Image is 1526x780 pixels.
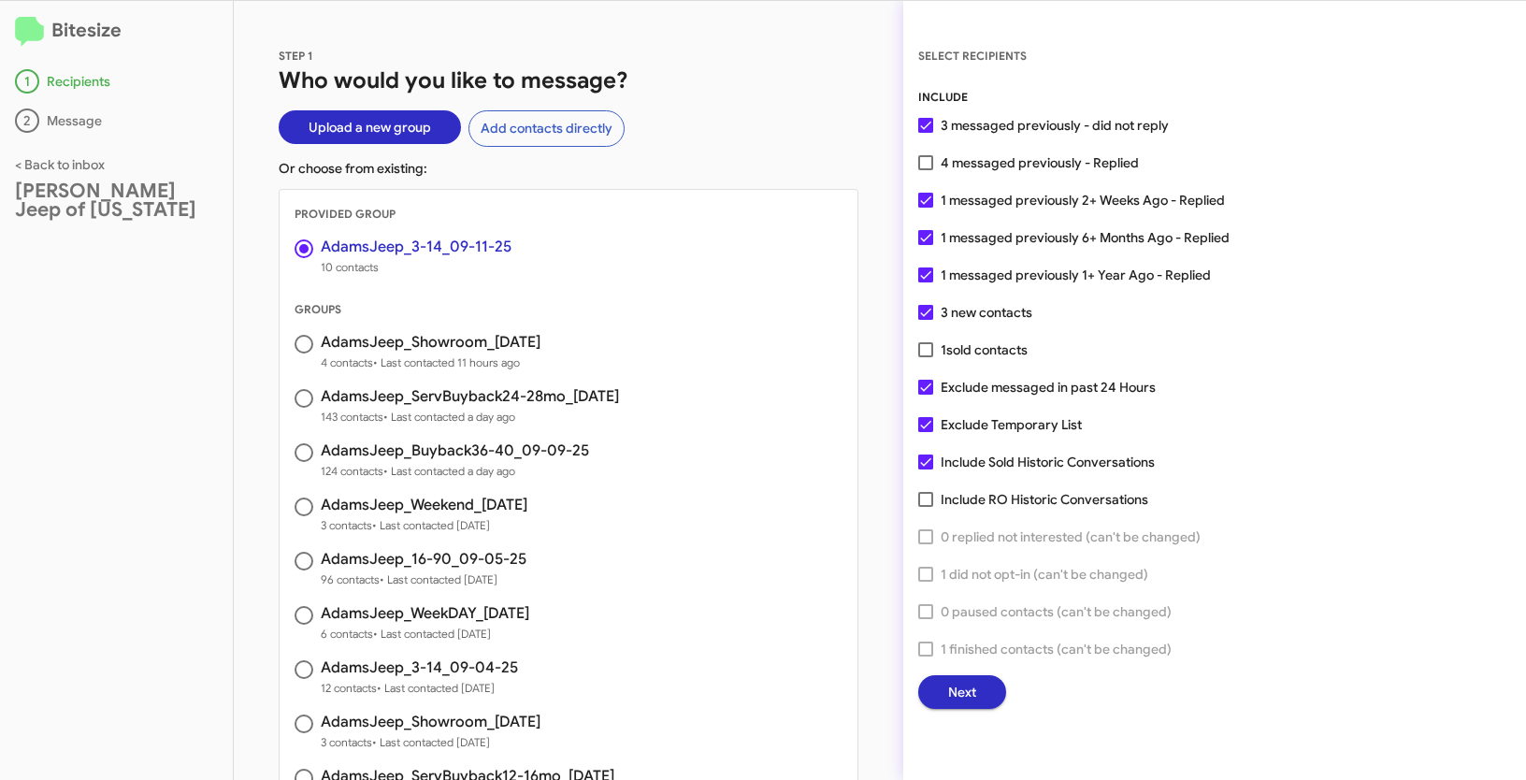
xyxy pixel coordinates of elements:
span: 1 did not opt-in (can't be changed) [941,563,1148,585]
span: sold contacts [946,341,1028,358]
span: • Last contacted a day ago [383,410,515,424]
h3: AdamsJeep_16-90_09-05-25 [321,552,526,567]
span: 4 contacts [321,354,540,372]
span: • Last contacted [DATE] [380,572,497,586]
span: 6 contacts [321,625,529,643]
span: Exclude Temporary List [941,413,1082,436]
h3: AdamsJeep_Showroom_[DATE] [321,335,540,350]
span: 4 messaged previously - Replied [941,152,1139,174]
a: < Back to inbox [15,156,105,173]
div: Recipients [15,69,218,94]
span: • Last contacted a day ago [383,464,515,478]
h3: AdamsJeep_Showroom_[DATE] [321,715,540,729]
button: Add contacts directly [468,110,625,147]
span: • Last contacted 11 hours ago [373,355,520,369]
p: Or choose from existing: [279,159,858,178]
h3: AdamsJeep_3-14_09-11-25 [321,239,511,254]
span: 1 finished contacts (can't be changed) [941,638,1172,660]
span: 12 contacts [321,679,518,698]
span: 143 contacts [321,408,619,426]
span: 3 messaged previously - did not reply [941,114,1169,137]
span: 0 replied not interested (can't be changed) [941,526,1201,548]
span: 3 contacts [321,733,540,752]
span: Next [948,675,976,709]
span: 1 [941,339,1028,361]
span: 3 contacts [321,516,527,535]
div: 2 [15,108,39,133]
button: Next [918,675,1006,709]
span: • Last contacted [DATE] [373,627,491,641]
span: 124 contacts [321,462,589,481]
h3: AdamsJeep_3-14_09-04-25 [321,660,518,675]
div: Message [15,108,218,133]
span: 96 contacts [321,571,526,589]
h3: AdamsJeep_WeekDAY_[DATE] [321,606,529,621]
button: Upload a new group [279,110,461,144]
span: • Last contacted [DATE] [372,735,490,749]
div: PROVIDED GROUP [280,205,857,224]
h3: AdamsJeep_Buyback36-40_09-09-25 [321,443,589,458]
span: Upload a new group [309,110,431,144]
span: • Last contacted [DATE] [377,681,495,695]
span: SELECT RECIPIENTS [918,49,1027,63]
span: STEP 1 [279,49,313,63]
h3: AdamsJeep_Weekend_[DATE] [321,498,527,513]
span: Include RO Historic Conversations [941,488,1148,511]
span: 1 messaged previously 1+ Year Ago - Replied [941,264,1211,286]
div: INCLUDE [918,88,1511,107]
h1: Who would you like to message? [279,65,858,95]
span: 1 messaged previously 6+ Months Ago - Replied [941,226,1230,249]
span: Exclude messaged in past 24 Hours [941,376,1156,398]
span: • Last contacted [DATE] [372,518,490,532]
div: 1 [15,69,39,94]
span: 10 contacts [321,258,511,277]
div: [PERSON_NAME] Jeep of [US_STATE] [15,181,218,219]
span: 3 new contacts [941,301,1032,324]
h3: AdamsJeep_ServBuyback24-28mo_[DATE] [321,389,619,404]
span: Include Sold Historic Conversations [941,451,1155,473]
h2: Bitesize [15,16,218,47]
div: GROUPS [280,300,857,319]
span: 1 messaged previously 2+ Weeks Ago - Replied [941,189,1225,211]
img: logo-minimal.svg [15,17,44,47]
span: 0 paused contacts (can't be changed) [941,600,1172,623]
